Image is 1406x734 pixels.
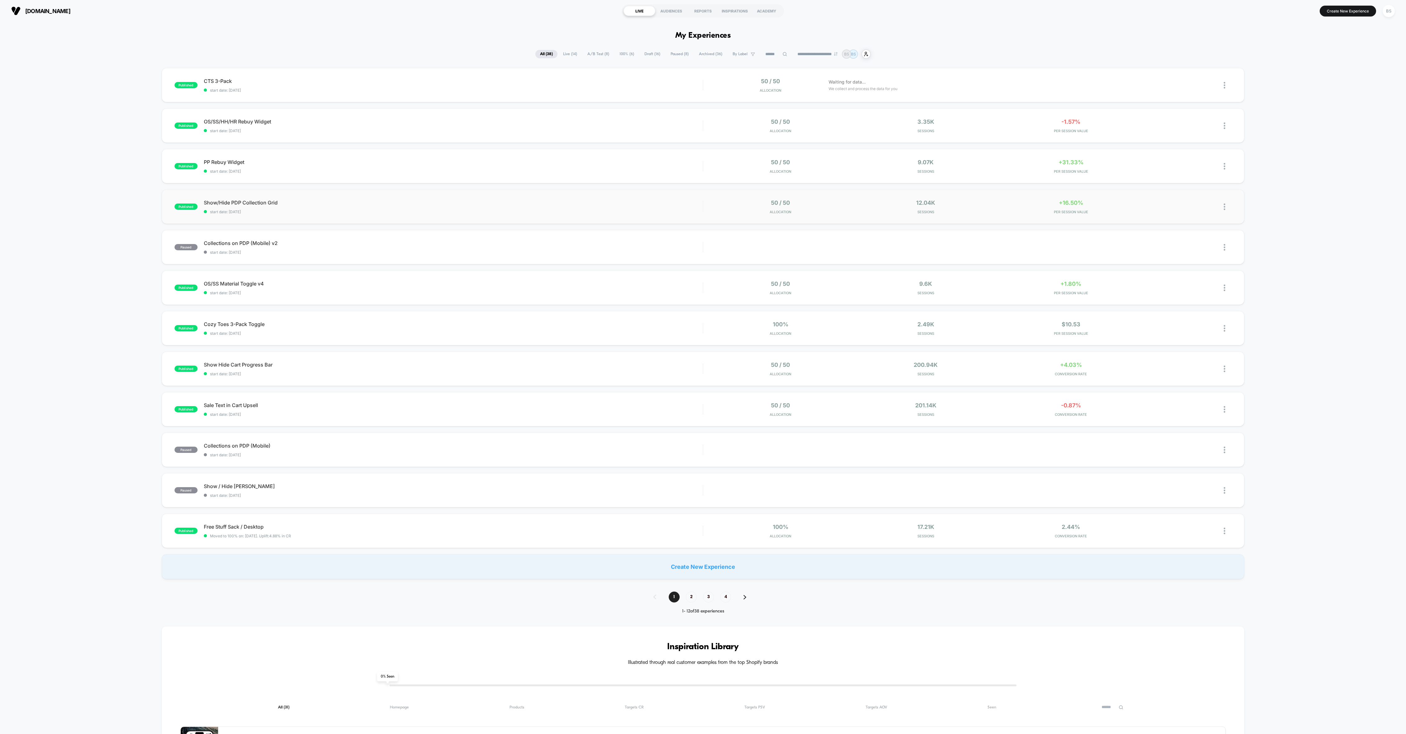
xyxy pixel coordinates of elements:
span: Show Hide Cart Progress Bar [204,362,703,368]
p: BS [851,52,856,56]
span: Sessions [855,412,997,417]
span: Collections on PDP (Mobile) v2 [204,240,703,246]
span: Allocation [770,129,791,133]
span: +16.50% [1059,199,1083,206]
img: close [1224,528,1225,534]
span: Sessions [855,129,997,133]
img: close [1224,244,1225,251]
div: 1 - 12 of 38 experiences [647,609,759,614]
div: BS [1383,5,1395,17]
span: OS/SS Material Toggle v4 [204,281,703,287]
button: [DOMAIN_NAME] [9,6,72,16]
span: published [175,325,198,331]
span: PER SESSION VALUE [1000,331,1142,336]
span: start date: [DATE] [204,88,703,93]
span: Show / Hide [PERSON_NAME] [204,483,703,489]
h1: My Experiences [675,31,731,40]
span: published [175,285,198,291]
span: 2.44% [1062,524,1080,530]
span: +1.80% [1060,281,1081,287]
img: close [1224,82,1225,89]
span: published [175,163,198,169]
span: Targets CR [625,705,644,710]
span: 0 % Seen [377,672,398,681]
span: CONVERSION RATE [1000,372,1142,376]
span: 1 [669,592,680,602]
span: 50 / 50 [771,118,790,125]
span: start date: [DATE] [204,290,703,295]
span: Allocation [770,291,791,295]
img: close [1224,325,1225,332]
img: close [1224,122,1225,129]
span: 50 / 50 [771,402,790,409]
span: 50 / 50 [771,362,790,368]
span: Moved to 100% on: [DATE] . Uplift: 4.88% in CR [210,534,291,538]
span: CTS 3-Pack [204,78,703,84]
span: start date: [DATE] [204,493,703,498]
span: Show/Hide PDP Collection Grid [204,199,703,206]
span: Sessions [855,291,997,295]
span: paused [175,244,198,250]
span: 3 [703,592,714,602]
span: CONVERSION RATE [1000,412,1142,417]
span: Cozy Toes 3-Pack Toggle [204,321,703,327]
span: paused [175,487,198,493]
h3: Inspiration Library [180,642,1226,652]
span: published [175,528,198,534]
img: pagination forward [744,595,746,599]
span: Allocation [770,169,791,174]
span: start date: [DATE] [204,372,703,376]
span: Targets AOV [866,705,887,710]
span: We collect and process the data for you [829,86,897,92]
span: Products [509,705,524,710]
span: Allocation [770,412,791,417]
span: ( 31 ) [284,705,289,709]
span: Sessions [855,372,997,376]
div: INSPIRATIONS [719,6,751,16]
span: 50 / 50 [771,199,790,206]
span: start date: [DATE] [204,331,703,336]
span: PER SESSION VALUE [1000,129,1142,133]
span: -1.57% [1061,118,1080,125]
span: start date: [DATE] [204,128,703,133]
span: Allocation [770,372,791,376]
div: Create New Experience [162,554,1244,579]
span: 4 [720,592,731,602]
span: start date: [DATE] [204,169,703,174]
span: published [175,122,198,129]
img: Visually logo [11,6,21,16]
span: 3.35k [917,118,934,125]
span: Targets PSV [744,705,765,710]
span: 201.14k [915,402,936,409]
span: OS/SS/HH/HR Rebuy Widget [204,118,703,125]
div: REPORTS [687,6,719,16]
h4: Illustrated through real customer examples from the top Shopify brands [180,660,1226,666]
button: Create New Experience [1320,6,1376,17]
span: PP Rebuy Widget [204,159,703,165]
img: close [1224,447,1225,453]
span: A/B Test ( 8 ) [583,50,614,58]
div: AUDIENCES [655,6,687,16]
span: Sessions [855,534,997,538]
span: CONVERSION RATE [1000,534,1142,538]
span: Sessions [855,169,997,174]
span: PER SESSION VALUE [1000,210,1142,214]
span: 9.6k [919,281,932,287]
span: Seen [988,705,996,710]
span: Collections on PDP (Mobile) [204,443,703,449]
div: ACADEMY [751,6,782,16]
img: close [1224,406,1225,413]
span: start date: [DATE] [204,412,703,417]
span: Allocation [770,331,791,336]
span: [DOMAIN_NAME] [25,8,70,14]
span: published [175,406,198,412]
span: 200.94k [914,362,938,368]
span: Sale Text in Cart Upsell [204,402,703,408]
span: published [175,82,198,88]
span: published [175,366,198,372]
span: 9.07k [918,159,934,166]
img: close [1224,163,1225,170]
img: close [1224,487,1225,494]
span: 100% [773,321,788,328]
span: 50 / 50 [771,281,790,287]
